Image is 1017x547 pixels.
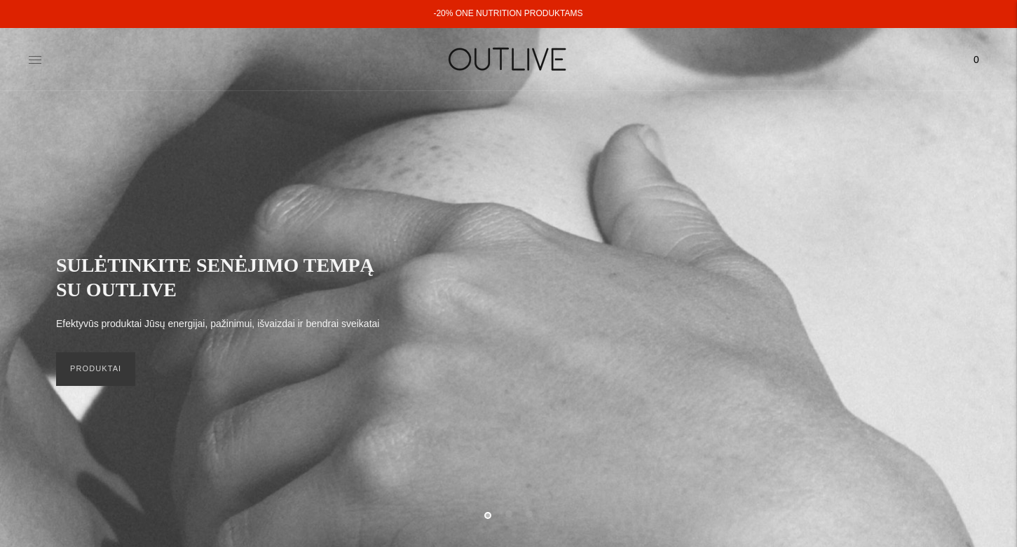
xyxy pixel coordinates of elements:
[484,512,491,519] button: Move carousel to slide 1
[505,511,512,518] button: Move carousel to slide 2
[526,511,533,518] button: Move carousel to slide 3
[56,352,135,386] a: PRODUKTAI
[421,35,596,83] img: OUTLIVE
[967,50,986,69] span: 0
[56,253,393,302] h2: SULĖTINKITE SENĖJIMO TEMPĄ SU OUTLIVE
[433,8,582,18] a: -20% ONE NUTRITION PRODUKTAMS
[964,44,989,75] a: 0
[56,316,379,333] p: Efektyvūs produktai Jūsų energijai, pažinimui, išvaizdai ir bendrai sveikatai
